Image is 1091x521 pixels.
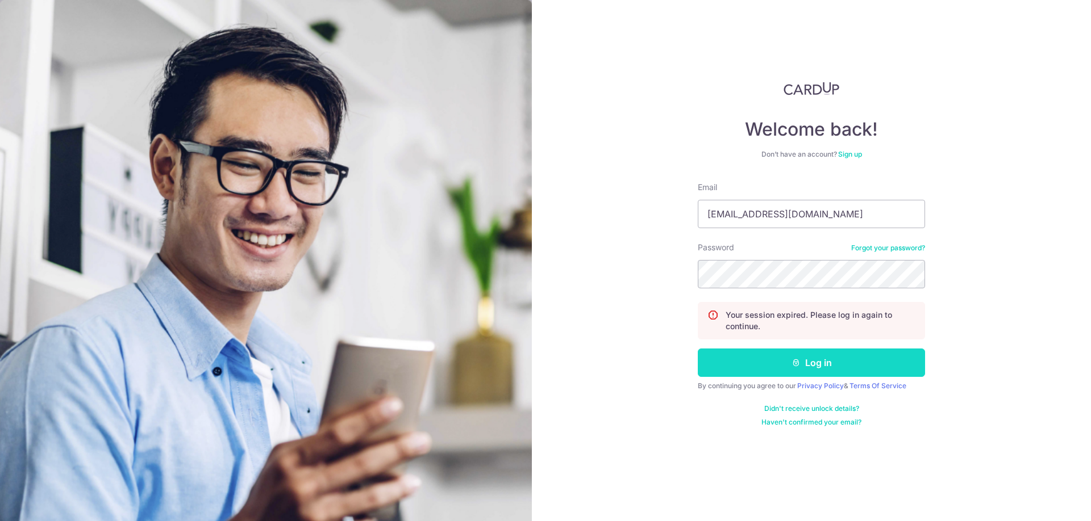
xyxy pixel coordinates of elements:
a: Haven't confirmed your email? [761,418,861,427]
input: Enter your Email [698,200,925,228]
h4: Welcome back! [698,118,925,141]
a: Forgot your password? [851,243,925,253]
a: Privacy Policy [797,381,844,390]
a: Sign up [838,150,862,158]
a: Terms Of Service [850,381,906,390]
img: CardUp Logo [784,82,839,95]
p: Your session expired. Please log in again to continue. [726,309,915,332]
div: By continuing you agree to our & [698,381,925,390]
button: Log in [698,348,925,377]
label: Email [698,182,717,193]
label: Password [698,242,734,253]
div: Don’t have an account? [698,150,925,159]
a: Didn't receive unlock details? [764,404,859,413]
